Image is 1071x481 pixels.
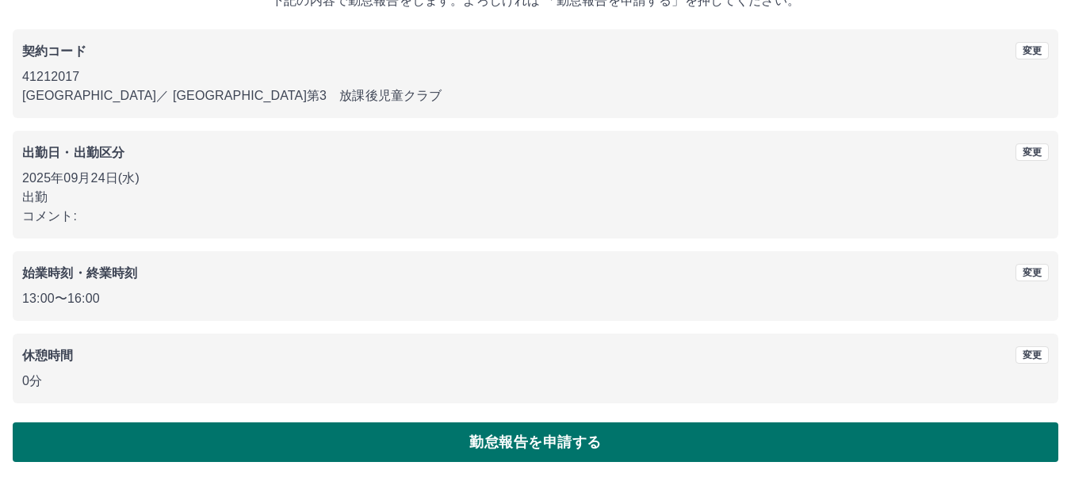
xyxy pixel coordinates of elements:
[1016,42,1049,59] button: 変更
[22,372,1049,391] p: 0分
[22,169,1049,188] p: 2025年09月24日(水)
[22,86,1049,105] p: [GEOGRAPHIC_DATA] ／ [GEOGRAPHIC_DATA]第3 放課後児童クラブ
[22,146,124,159] b: 出勤日・出勤区分
[22,44,86,58] b: 契約コード
[1016,264,1049,281] button: 変更
[22,207,1049,226] p: コメント:
[22,349,74,362] b: 休憩時間
[22,67,1049,86] p: 41212017
[22,266,137,280] b: 始業時刻・終業時刻
[22,289,1049,308] p: 13:00 〜 16:00
[1016,346,1049,364] button: 変更
[13,422,1058,462] button: 勤怠報告を申請する
[22,188,1049,207] p: 出勤
[1016,143,1049,161] button: 変更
